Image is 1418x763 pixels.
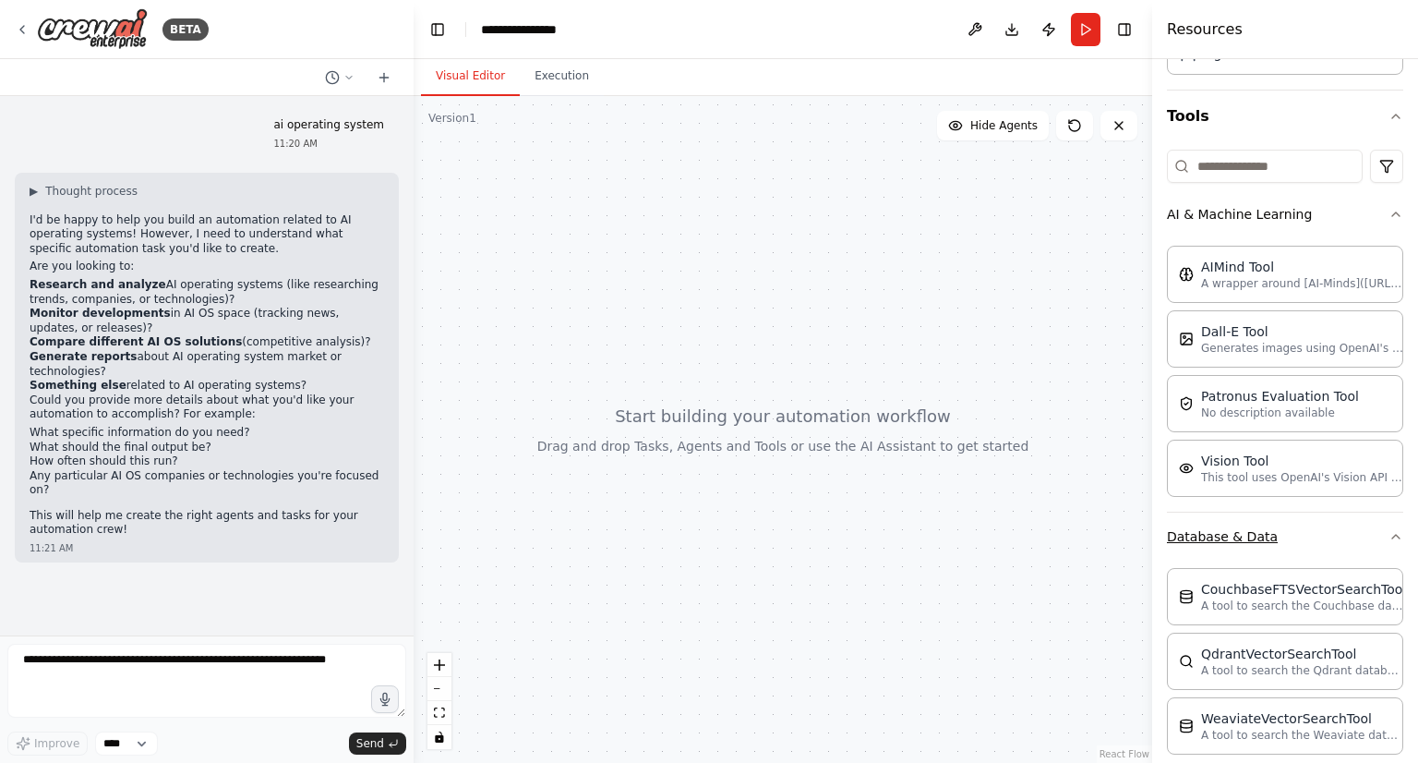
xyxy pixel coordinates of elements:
[428,111,476,126] div: Version 1
[356,736,384,751] span: Send
[520,57,604,96] button: Execution
[1201,387,1359,406] div: Patronus Evaluation Tool
[1179,461,1194,476] img: VisionTool
[371,685,399,713] button: Click to speak your automation idea
[1201,470,1404,485] p: This tool uses OpenAI's Vision API to describe the contents of an image.
[1201,276,1404,291] p: A wrapper around [AI-Minds]([URL][DOMAIN_NAME]). Useful for when you need answers to questions fr...
[1179,396,1194,411] img: PatronusEvalTool
[162,18,209,41] div: BETA
[30,441,384,455] li: What should the final output be?
[30,379,384,394] li: related to AI operating systems?
[427,653,451,749] div: React Flow controls
[30,278,384,307] li: AI operating systems (like researching trends, companies, or technologies)?
[369,67,399,89] button: Start a new chat
[427,725,451,749] button: toggle interactivity
[1179,332,1194,346] img: DallETool
[1167,18,1243,41] h4: Resources
[427,677,451,701] button: zoom out
[1201,452,1404,470] div: Vision Tool
[481,20,573,39] nav: breadcrumb
[1201,322,1404,341] div: Dall-E Tool
[1100,749,1149,759] a: React Flow attribution
[1201,258,1404,276] div: AIMind Tool
[30,213,384,257] p: I'd be happy to help you build an automation related to AI operating systems! However, I need to ...
[1167,91,1403,142] button: Tools
[425,17,451,42] button: Hide left sidebar
[1201,599,1404,613] p: A tool to search the Couchbase database for relevant information on internal documents.
[30,307,171,320] strong: Monitor developments
[1112,17,1137,42] button: Hide right sidebar
[30,278,166,291] strong: Research and analyze
[1201,580,1406,599] div: CouchbaseFTSVectorSearchTool
[1167,190,1403,238] button: AI & Machine Learning
[1201,709,1404,728] div: WeaviateVectorSearchTool
[1167,513,1403,561] button: Database & Data
[1201,341,1404,356] p: Generates images using OpenAI's Dall-E model.
[1179,719,1194,733] img: WeaviateVectorSearchTool
[30,509,384,538] p: This will help me create the right agents and tasks for your automation crew!
[427,701,451,725] button: fit view
[1179,589,1194,604] img: CouchbaseFTSVectorSearchTool
[45,184,138,199] span: Thought process
[30,469,384,498] li: Any particular AI OS companies or technologies you're focused on?
[421,57,520,96] button: Visual Editor
[1179,267,1194,282] img: AIMindTool
[30,335,242,348] strong: Compare different AI OS solutions
[427,653,451,677] button: zoom in
[1201,663,1404,678] p: A tool to search the Qdrant database for relevant information on internal documents.
[30,184,138,199] button: ▶Thought process
[937,111,1049,140] button: Hide Agents
[1179,654,1194,669] img: QdrantVectorSearchTool
[30,184,38,199] span: ▶
[30,394,384,422] p: Could you provide more details about what you'd like your automation to accomplish? For example:
[970,118,1038,133] span: Hide Agents
[30,260,384,274] p: Are you looking to:
[1201,406,1359,420] p: No description available
[30,541,384,555] div: 11:21 AM
[1201,728,1404,743] p: A tool to search the Weaviate database for relevant information on internal documents.
[318,67,362,89] button: Switch to previous chat
[273,118,384,133] p: ai operating system
[1167,238,1403,512] div: AI & Machine Learning
[7,732,88,756] button: Improve
[37,8,148,50] img: Logo
[30,350,137,363] strong: Generate reports
[30,454,384,469] li: How often should this run?
[30,379,126,392] strong: Something else
[273,137,384,151] div: 11:20 AM
[30,426,384,441] li: What specific information do you need?
[30,335,384,350] li: (competitive analysis)?
[34,736,79,751] span: Improve
[30,307,384,335] li: in AI OS space (tracking news, updates, or releases)?
[1201,645,1404,663] div: QdrantVectorSearchTool
[349,733,406,755] button: Send
[30,350,384,379] li: about AI operating system market or technologies?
